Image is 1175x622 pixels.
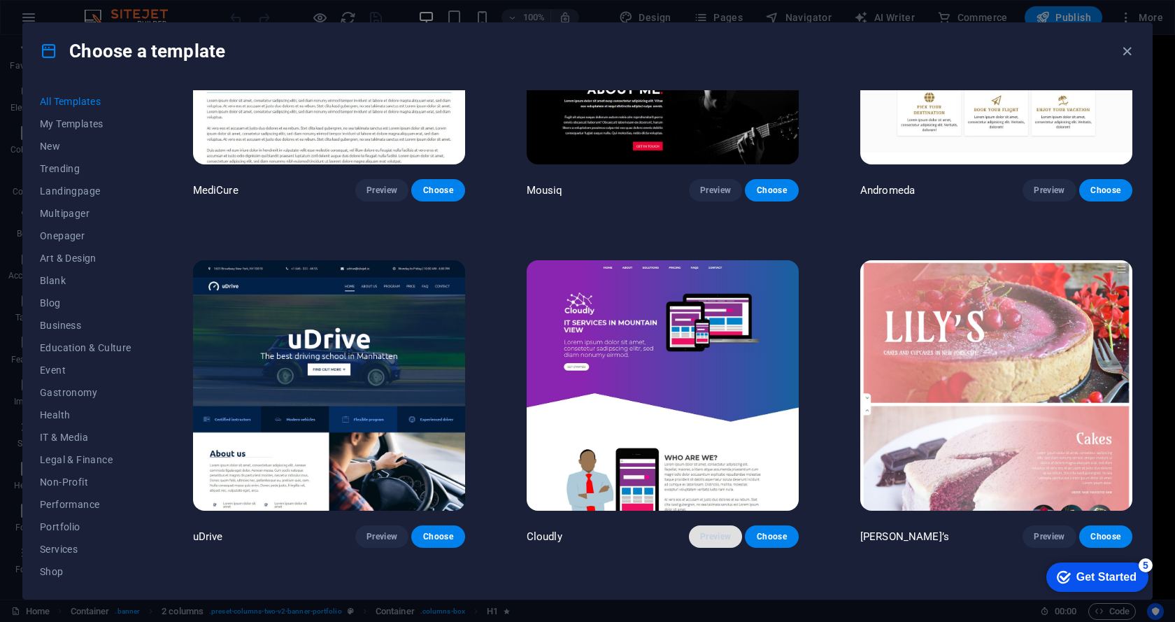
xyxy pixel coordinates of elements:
div: Get Started [41,15,101,28]
button: Non-Profit [40,471,131,493]
span: Onepager [40,230,131,241]
span: Event [40,365,131,376]
button: Preview [355,179,408,202]
div: Get Started 5 items remaining, 0% complete [11,7,113,36]
span: Preview [1034,185,1064,196]
button: Health [40,404,131,426]
span: Services [40,544,131,555]
span: Portfolio [40,521,131,532]
button: Choose [1079,525,1132,548]
button: Trending [40,157,131,180]
button: Preview [1023,525,1076,548]
span: Gastronomy [40,387,131,398]
span: Blank [40,275,131,286]
span: Choose [422,531,453,542]
button: Performance [40,493,131,516]
button: Choose [1079,179,1132,202]
span: Non-Profit [40,476,131,488]
button: Art & Design [40,247,131,269]
button: My Templates [40,113,131,135]
span: Legal & Finance [40,454,131,465]
span: Choose [756,531,787,542]
p: Mousiq [527,183,563,197]
button: Shop [40,560,131,583]
span: My Templates [40,118,131,129]
span: Choose [756,185,787,196]
p: Andromeda [860,183,915,197]
span: Choose [1090,531,1121,542]
button: 1 [32,525,50,529]
span: All Templates [40,96,131,107]
img: Cloudly [527,260,799,511]
button: Landingpage [40,180,131,202]
button: Portfolio [40,516,131,538]
span: New [40,141,131,152]
span: Shop [40,566,131,577]
button: Education & Culture [40,337,131,359]
button: Gastronomy [40,381,131,404]
p: uDrive [193,530,223,544]
span: Art & Design [40,253,131,264]
button: All Templates [40,90,131,113]
img: uDrive [193,260,465,511]
button: Multipager [40,202,131,225]
span: Blog [40,297,131,309]
p: MediCure [193,183,238,197]
button: Preview [689,525,742,548]
h4: Choose a template [40,40,225,62]
span: Choose [422,185,453,196]
button: Onepager [40,225,131,247]
span: Trending [40,163,131,174]
button: Choose [411,179,464,202]
p: Cloudly [527,530,562,544]
span: Education & Culture [40,342,131,353]
span: Preview [700,185,731,196]
span: Preview [366,185,397,196]
button: Legal & Finance [40,448,131,471]
button: 2 [32,544,50,547]
span: IT & Media [40,432,131,443]
button: Choose [745,525,798,548]
button: Event [40,359,131,381]
span: Health [40,409,131,420]
div: 5 [104,3,117,17]
button: Choose [411,525,464,548]
button: Preview [689,179,742,202]
span: Choose [1090,185,1121,196]
span: Performance [40,499,131,510]
span: Business [40,320,131,331]
span: Landingpage [40,185,131,197]
span: Preview [1034,531,1064,542]
span: Multipager [40,208,131,219]
button: 3 [32,561,50,565]
button: Preview [355,525,408,548]
button: Services [40,538,131,560]
button: Choose [745,179,798,202]
button: Preview [1023,179,1076,202]
span: Preview [700,531,731,542]
p: [PERSON_NAME]’s [860,530,949,544]
span: Preview [366,531,397,542]
button: Blank [40,269,131,292]
img: Lily’s [860,260,1132,511]
button: New [40,135,131,157]
button: Blog [40,292,131,314]
button: IT & Media [40,426,131,448]
button: Business [40,314,131,337]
